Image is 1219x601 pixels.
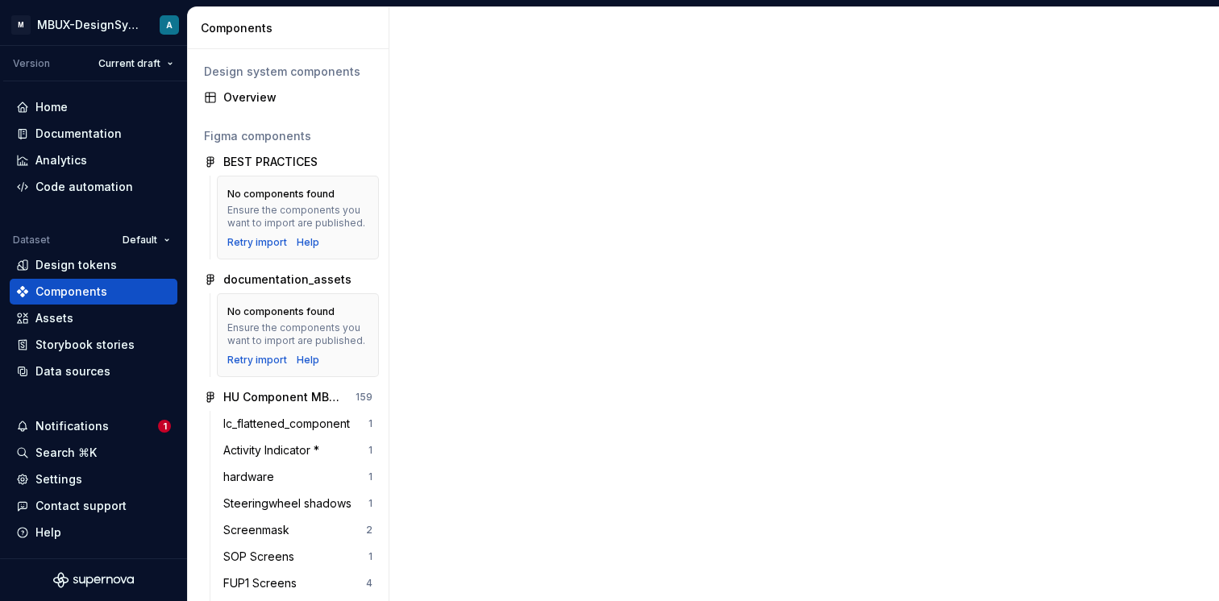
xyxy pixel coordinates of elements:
[201,20,382,36] div: Components
[13,234,50,247] div: Dataset
[223,495,358,512] div: Steeringwheel shadows
[223,442,326,458] div: Activity Indicator *
[35,99,68,115] div: Home
[223,522,296,538] div: Screenmask
[198,85,379,110] a: Overview
[223,469,281,485] div: hardware
[227,321,368,347] div: Ensure the components you want to import are published.
[366,524,372,537] div: 2
[223,271,352,288] div: documentation_assets
[356,391,372,404] div: 159
[91,52,181,75] button: Current draft
[10,305,177,331] a: Assets
[10,252,177,278] a: Design tokens
[10,413,177,439] button: Notifications1
[198,149,379,175] a: BEST PRACTICES
[217,570,379,596] a: FUP1 Screens4
[11,15,31,35] div: M
[10,94,177,120] a: Home
[35,310,73,326] div: Assets
[10,493,177,519] button: Contact support
[35,445,97,461] div: Search ⌘K
[368,470,372,483] div: 1
[223,389,343,405] div: HU Component MBUX Library
[217,411,379,437] a: Ic_flattened_component1
[198,384,379,410] a: HU Component MBUX Library159
[227,236,287,249] button: Retry import
[10,174,177,200] a: Code automation
[35,498,127,514] div: Contact support
[368,444,372,457] div: 1
[366,577,372,590] div: 4
[10,440,177,466] button: Search ⌘K
[115,229,177,251] button: Default
[223,154,318,170] div: BEST PRACTICES
[10,359,177,384] a: Data sources
[368,417,372,430] div: 1
[123,234,157,247] span: Default
[35,337,135,353] div: Storybook stories
[35,152,87,168] div: Analytics
[223,416,356,432] div: Ic_flattened_component
[198,267,379,292] a: documentation_assets
[368,550,372,563] div: 1
[35,363,110,379] div: Data sources
[227,305,335,318] div: No components found
[35,524,61,541] div: Help
[223,549,301,565] div: SOP Screens
[158,420,171,433] span: 1
[297,354,319,367] a: Help
[10,147,177,173] a: Analytics
[10,520,177,545] button: Help
[223,89,372,106] div: Overview
[13,57,50,70] div: Version
[204,128,372,144] div: Figma components
[10,279,177,305] a: Components
[227,188,335,201] div: No components found
[166,19,173,31] div: A
[217,437,379,463] a: Activity Indicator *1
[217,517,379,543] a: Screenmask2
[35,418,109,434] div: Notifications
[35,284,107,300] div: Components
[227,354,287,367] button: Retry import
[223,575,303,591] div: FUP1 Screens
[217,544,379,570] a: SOP Screens1
[98,57,160,70] span: Current draft
[35,471,82,487] div: Settings
[10,121,177,147] a: Documentation
[10,332,177,358] a: Storybook stories
[3,7,184,42] button: MMBUX-DesignSystemA
[37,17,140,33] div: MBUX-DesignSystem
[10,466,177,492] a: Settings
[217,491,379,516] a: Steeringwheel shadows1
[368,497,372,510] div: 1
[35,257,117,273] div: Design tokens
[297,236,319,249] a: Help
[217,464,379,490] a: hardware1
[227,204,368,230] div: Ensure the components you want to import are published.
[204,64,372,80] div: Design system components
[53,572,134,588] svg: Supernova Logo
[35,179,133,195] div: Code automation
[35,126,122,142] div: Documentation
